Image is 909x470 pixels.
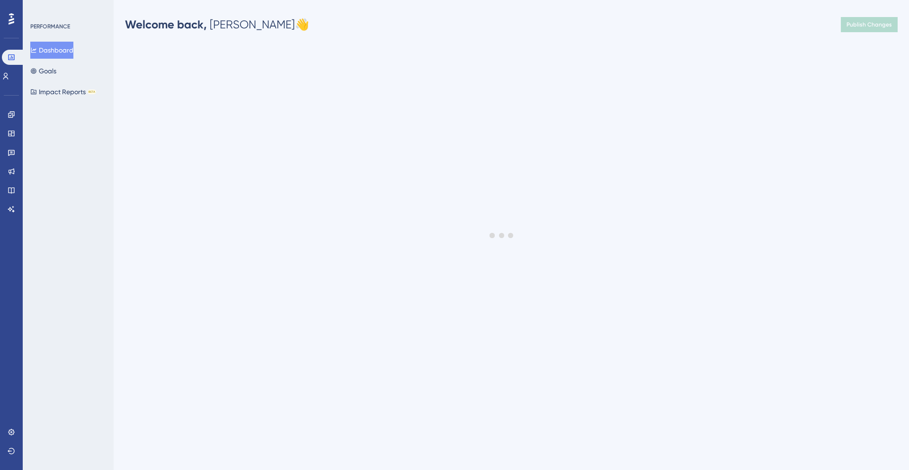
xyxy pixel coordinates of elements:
span: Publish Changes [847,21,892,28]
span: Welcome back, [125,18,207,31]
button: Goals [30,62,56,80]
button: Impact ReportsBETA [30,83,96,100]
div: BETA [88,89,96,94]
div: PERFORMANCE [30,23,70,30]
button: Dashboard [30,42,73,59]
div: [PERSON_NAME] 👋 [125,17,309,32]
button: Publish Changes [841,17,898,32]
